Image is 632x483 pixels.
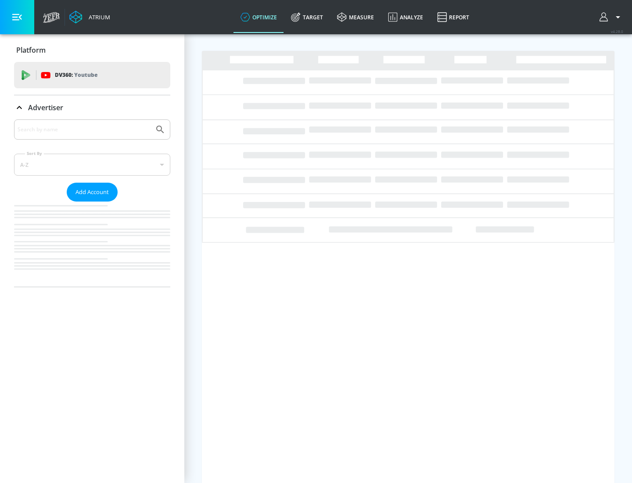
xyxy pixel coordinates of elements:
p: Advertiser [28,103,63,112]
p: Youtube [74,70,97,79]
span: v 4.28.0 [611,29,623,34]
div: Platform [14,38,170,62]
div: DV360: Youtube [14,62,170,88]
p: Platform [16,45,46,55]
a: optimize [233,1,284,33]
div: A-Z [14,154,170,176]
a: Atrium [69,11,110,24]
div: Advertiser [14,95,170,120]
div: Advertiser [14,119,170,287]
a: Report [430,1,476,33]
input: Search by name [18,124,151,135]
div: Atrium [85,13,110,21]
a: Analyze [381,1,430,33]
a: Target [284,1,330,33]
button: Add Account [67,183,118,202]
p: DV360: [55,70,97,80]
a: measure [330,1,381,33]
span: Add Account [75,187,109,197]
nav: list of Advertiser [14,202,170,287]
label: Sort By [25,151,44,156]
